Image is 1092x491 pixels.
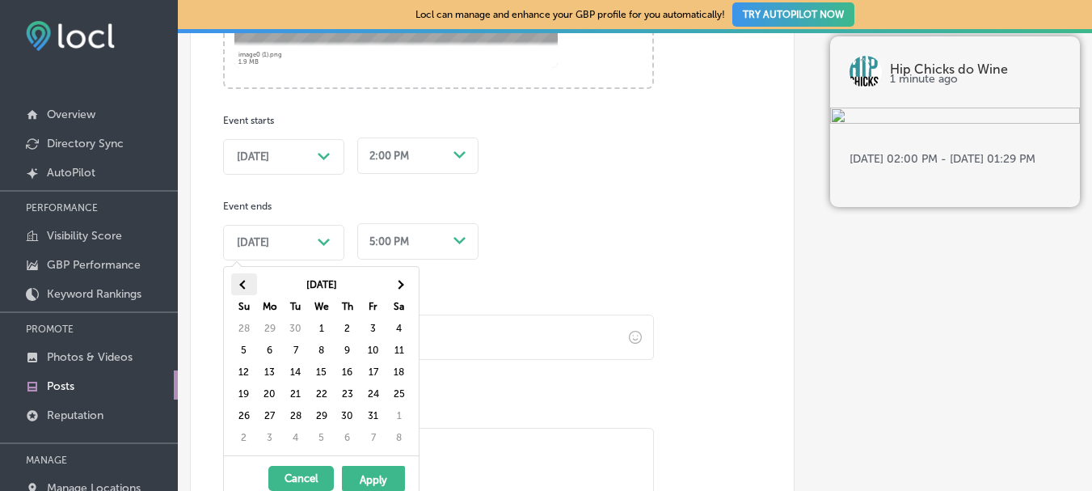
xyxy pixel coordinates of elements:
[283,404,309,426] td: 28
[309,404,335,426] td: 29
[268,466,334,491] button: Cancel
[283,339,309,361] td: 7
[732,2,854,27] button: TRY AUTOPILOT NOW
[47,229,122,243] p: Visibility Score
[223,201,272,212] label: Event ends
[47,350,133,364] p: Photos & Videos
[386,339,412,361] td: 11
[231,317,257,339] td: 28
[237,236,269,249] span: [DATE]
[309,339,335,361] td: 8
[335,383,360,404] td: 23
[283,317,309,339] td: 30
[47,408,103,422] p: Reputation
[335,295,360,317] th: Th
[257,273,386,295] th: [DATE]
[369,235,409,248] div: 5:00 PM
[231,295,257,317] th: Su
[890,65,1060,74] p: Hip Chicks do Wine
[386,361,412,383] td: 18
[360,404,386,426] td: 31
[257,317,283,339] td: 29
[223,115,274,126] label: Event starts
[386,404,412,426] td: 1
[309,295,335,317] th: We
[47,108,95,121] p: Overview
[257,404,283,426] td: 27
[257,426,283,448] td: 3
[386,426,412,448] td: 8
[342,466,405,491] button: Apply
[386,317,412,339] td: 4
[309,317,335,339] td: 1
[231,383,257,404] td: 19
[335,339,360,361] td: 9
[360,383,386,404] td: 24
[850,55,882,87] img: logo
[283,426,309,448] td: 4
[360,361,386,383] td: 17
[257,295,283,317] th: Mo
[231,426,257,448] td: 2
[830,107,1080,125] img: ed891373-c66c-4972-8a46-31541f4caf09
[257,383,283,404] td: 20
[890,74,1060,84] p: 1 minute ago
[283,383,309,404] td: 21
[386,383,412,404] td: 25
[360,339,386,361] td: 10
[47,258,141,272] p: GBP Performance
[386,295,412,317] th: Sa
[237,150,269,163] span: [DATE]
[360,295,386,317] th: Fr
[309,426,335,448] td: 5
[335,426,360,448] td: 6
[335,317,360,339] td: 2
[257,339,283,361] td: 6
[629,331,642,344] span: Insert emoji
[283,361,309,383] td: 14
[231,339,257,361] td: 5
[47,287,141,301] p: Keyword Rankings
[309,361,335,383] td: 15
[231,361,257,383] td: 12
[283,295,309,317] th: Tu
[257,361,283,383] td: 13
[309,383,335,404] td: 22
[231,404,257,426] td: 26
[360,317,386,339] td: 3
[360,426,386,448] td: 7
[26,21,115,51] img: fda3e92497d09a02dc62c9cd864e3231.png
[335,361,360,383] td: 16
[47,137,124,150] p: Directory Sync
[850,151,1060,165] h5: [DATE] 02:00 PM - [DATE] 01:29 PM
[47,379,74,393] p: Posts
[369,150,409,162] div: 2:00 PM
[335,404,360,426] td: 30
[47,166,95,180] p: AutoPilot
